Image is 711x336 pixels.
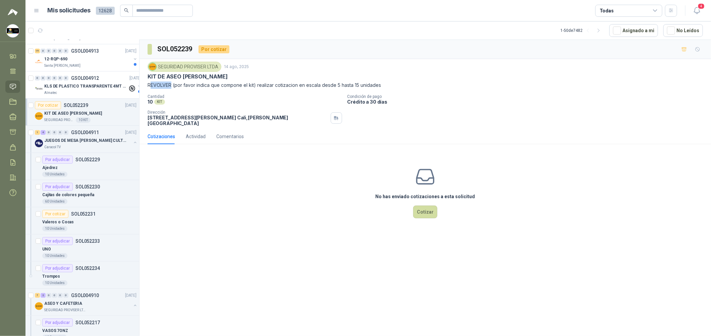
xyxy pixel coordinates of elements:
p: Almatec [44,90,57,96]
div: 4 [41,130,46,135]
img: Company Logo [35,112,43,120]
span: search [124,8,129,13]
p: Santa [PERSON_NAME] [44,63,80,68]
div: KIT [154,99,165,105]
div: 0 [52,76,57,80]
div: 0 [41,49,46,53]
div: 0 [35,76,40,80]
p: ASEO Y CAFETERIA [44,300,82,307]
div: Por cotizar [199,45,229,53]
p: SOL052234 [75,266,100,271]
a: Por adjudicarSOL052233UNO10 Unidades [25,234,139,262]
p: [DATE] [125,129,136,136]
p: [STREET_ADDRESS][PERSON_NAME] Cali , [PERSON_NAME][GEOGRAPHIC_DATA] [148,115,328,126]
div: Por cotizar [35,101,61,109]
p: SOL052229 [75,157,100,162]
p: VASOS 7ONZ [42,328,68,334]
div: 0 [46,76,51,80]
button: No Leídos [663,24,703,37]
h3: SOL052239 [157,44,193,54]
div: 0 [46,130,51,135]
p: SOL052233 [75,239,100,243]
button: Cotizar [413,206,437,218]
div: 0 [63,130,68,135]
div: 10 Unidades [42,253,67,259]
p: GSOL004911 [71,130,99,135]
p: GSOL004910 [71,293,99,298]
div: 0 [58,76,63,80]
div: 1 [35,130,40,135]
p: 12-RQP-690 [44,56,67,62]
img: Company Logo [35,85,43,93]
p: Condición de pago [347,94,708,99]
img: Company Logo [6,24,19,37]
p: Caracol TV [44,145,61,150]
img: Company Logo [149,63,156,70]
div: Por cotizar [42,210,68,218]
p: [DATE] [125,48,136,54]
a: 0 0 0 0 0 0 GSOL004912[DATE] Company LogoKLS DE PLASTICO TRANSPARENTE 4MT CAL 4 Y CINTA TRAAlmatec [35,74,142,96]
div: SEGURIDAD PROVISER LTDA [148,62,221,72]
a: 1 4 0 0 0 0 GSOL004911[DATE] Company LogoJUEGOS DE MESA [PERSON_NAME] CULTURALCaracol TV [35,128,138,150]
div: 0 [46,293,51,298]
div: 0 [52,49,57,53]
div: Por adjudicar [42,237,73,245]
div: 0 [46,49,51,53]
img: Logo peakr [8,8,18,16]
div: Todas [600,7,614,14]
div: 0 [63,49,68,53]
div: 0 [63,293,68,298]
p: JUEGOS DE MESA [PERSON_NAME] CULTURAL [44,137,128,144]
p: [DATE] [125,292,136,299]
div: 19 [35,49,40,53]
div: Por adjudicar [42,183,73,191]
p: Ajedrez [42,165,58,171]
p: SEGURIDAD PROVISER LTDA [44,117,74,123]
img: Company Logo [35,302,43,310]
div: 10 Unidades [42,172,67,177]
div: Cotizaciones [148,133,175,140]
div: 10 KIT [76,117,91,123]
div: 60 Unidades [42,199,67,204]
p: Cajitas de colores pequeña [42,192,94,198]
p: Cantidad [148,94,342,99]
p: 14 ago, 2025 [224,64,249,70]
div: 10 Unidades [42,280,67,286]
p: SOL052239 [64,103,88,108]
div: Por adjudicar [42,156,73,164]
div: Por adjudicar [42,264,73,272]
button: Asignado a mi [609,24,658,37]
div: 0 [52,130,57,135]
a: 19 0 0 0 0 0 GSOL004913[DATE] Company Logo12-RQP-690Santa [PERSON_NAME] [35,47,138,68]
a: Por adjudicarSOL052230Cajitas de colores pequeña60 Unidades [25,180,139,207]
p: GSOL004913 [71,49,99,53]
div: Por adjudicar [42,319,73,327]
a: Por adjudicarSOL052229Ajedrez10 Unidades [25,153,139,180]
span: 12628 [96,7,115,15]
div: 0 [58,293,63,298]
p: Trompos [42,273,60,280]
div: 1 - 50 de 7482 [560,25,604,36]
div: 10 Unidades [42,226,67,231]
h1: Mis solicitudes [48,6,91,15]
div: 0 [58,49,63,53]
p: KLS DE PLASTICO TRANSPARENTE 4MT CAL 4 Y CINTA TRA [44,83,128,90]
a: 7 2 0 0 0 0 GSOL004910[DATE] Company LogoASEO Y CAFETERIASEGURIDAD PROVISER LTDA [35,291,138,313]
button: 4 [691,5,703,17]
p: UNO [42,246,51,253]
p: 10 [148,99,153,105]
p: SOL052231 [71,212,96,216]
p: SEGURIDAD PROVISER LTDA [44,307,87,313]
p: [DATE] [129,75,141,81]
p: KIT DE ASEO [PERSON_NAME] [148,73,228,80]
div: 0 [52,293,57,298]
span: 4 [698,3,705,9]
p: REVOLVER (por favor indica que compone el kit) realizar cotizacion en escala desde 5 hasta 15 uni... [148,81,703,89]
div: 7 [35,293,40,298]
p: GSOL004912 [71,76,99,80]
p: Crédito a 30 días [347,99,708,105]
div: Comentarios [216,133,244,140]
a: Por cotizarSOL052231Valeros o Cocas10 Unidades [25,207,139,234]
p: SOL052230 [75,184,100,189]
div: Actividad [186,133,206,140]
